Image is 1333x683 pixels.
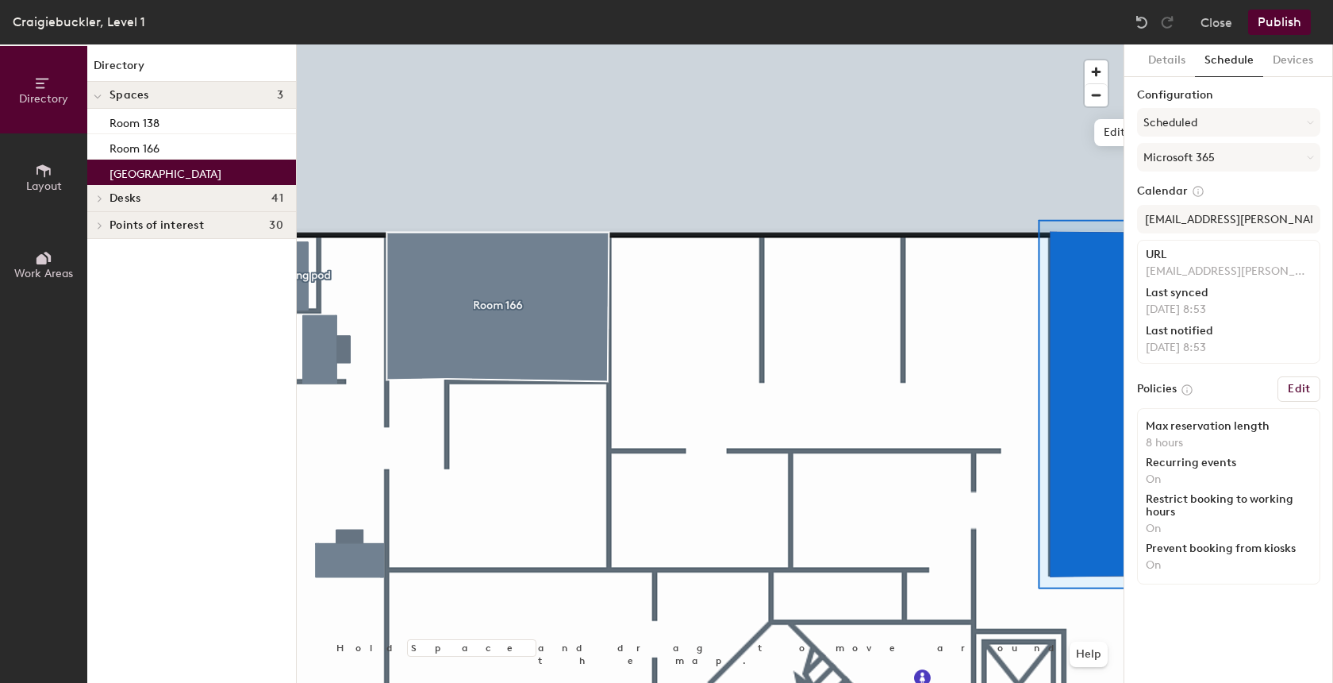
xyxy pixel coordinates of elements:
p: On [1146,558,1312,573]
label: Configuration [1137,89,1320,102]
p: 8 hours [1146,436,1312,450]
h6: Edit [1288,383,1310,396]
div: Max reservation length [1146,420,1312,433]
label: Calendar [1137,184,1320,199]
div: Recurring events [1146,457,1312,469]
span: Spaces [109,89,149,102]
span: Work Areas [14,267,73,280]
span: Points of interest [109,219,204,232]
button: Microsoft 365 [1137,143,1320,172]
span: Directory [19,92,68,106]
button: Publish [1248,10,1311,35]
img: Redo [1159,14,1175,30]
span: 30 [269,219,283,232]
p: Room 138 [109,112,159,130]
p: Room 166 [109,137,159,156]
button: Details [1139,44,1195,77]
span: Edit shape [1094,119,1170,146]
button: Scheduled [1137,108,1320,137]
span: Desks [109,192,140,205]
p: [DATE] 8:53 [1146,303,1312,317]
button: Help [1070,642,1108,667]
span: 3 [277,89,283,102]
button: Schedule [1195,44,1263,77]
button: Edit [1277,376,1320,402]
span: 41 [271,192,283,205]
p: On [1146,522,1312,536]
div: Last synced [1146,287,1312,299]
div: Prevent booking from kiosks [1146,542,1312,555]
div: URL [1146,249,1312,261]
button: Devices [1263,44,1323,77]
label: Policies [1137,383,1177,396]
div: Restrict booking to working hours [1146,493,1312,519]
div: Last notified [1146,325,1312,338]
p: [EMAIL_ADDRESS][PERSON_NAME][DOMAIN_NAME] [1146,264,1312,279]
button: Close [1200,10,1232,35]
input: Add calendar email [1137,205,1320,233]
div: Craigiebuckler, Level 1 [13,12,145,32]
p: On [1146,473,1312,487]
p: [DATE] 8:53 [1146,341,1312,355]
img: Undo [1134,14,1150,30]
p: [GEOGRAPHIC_DATA] [109,163,221,181]
h1: Directory [87,57,296,82]
span: Layout [26,179,62,193]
